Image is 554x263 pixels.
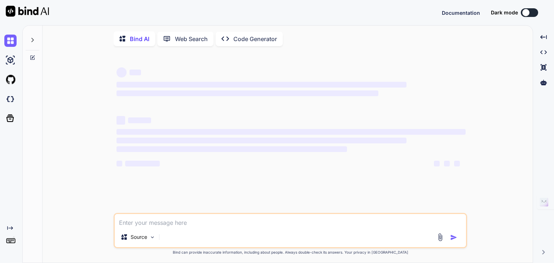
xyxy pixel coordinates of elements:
img: attachment [436,233,444,241]
span: ‌ [116,67,127,77]
p: Code Generator [233,35,277,43]
span: Dark mode [491,9,518,16]
p: Source [131,233,147,241]
span: ‌ [128,117,151,123]
p: Bind can provide inaccurate information, including about people. Always double-check its answers.... [114,250,467,255]
span: ‌ [444,161,450,166]
img: darkCloudIdeIcon [4,93,17,105]
span: ‌ [116,129,466,135]
span: ‌ [116,138,406,143]
span: ‌ [129,70,141,75]
button: Documentation [442,9,480,17]
span: ‌ [116,116,125,125]
img: icon [450,234,457,241]
span: ‌ [125,161,160,166]
span: ‌ [116,90,378,96]
img: Bind AI [6,6,49,17]
span: ‌ [116,146,347,152]
img: ai-studio [4,54,17,66]
img: Pick Models [149,234,155,240]
span: ‌ [434,161,440,166]
p: Web Search [175,35,208,43]
p: Bind AI [130,35,149,43]
span: ‌ [454,161,460,166]
span: ‌ [116,161,122,166]
img: githubLight [4,73,17,86]
span: ‌ [116,82,406,88]
img: chat [4,35,17,47]
span: Documentation [442,10,480,16]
